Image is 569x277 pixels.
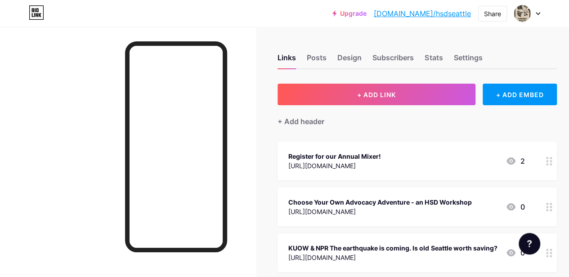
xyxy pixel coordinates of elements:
[307,52,327,68] div: Posts
[425,52,443,68] div: Stats
[357,91,396,98] span: + ADD LINK
[278,52,296,68] div: Links
[506,156,524,166] div: 2
[374,8,471,19] a: [DOMAIN_NAME]/hsdseattle
[484,9,501,18] div: Share
[506,247,524,258] div: 0
[506,201,524,212] div: 0
[288,253,497,262] div: [URL][DOMAIN_NAME]
[288,197,471,207] div: Choose Your Own Advocacy Adventure - an HSD Workshop
[483,84,557,105] div: + ADD EMBED
[514,5,531,22] img: hsdseattle
[288,152,381,161] div: Register for our Annual Mixer!
[288,207,471,216] div: [URL][DOMAIN_NAME]
[278,116,324,127] div: + Add header
[337,52,362,68] div: Design
[332,10,367,17] a: Upgrade
[453,52,482,68] div: Settings
[288,243,497,253] div: KUOW & NPR The earthquake is coming. Is old Seattle worth saving?
[278,84,475,105] button: + ADD LINK
[288,161,381,170] div: [URL][DOMAIN_NAME]
[372,52,414,68] div: Subscribers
